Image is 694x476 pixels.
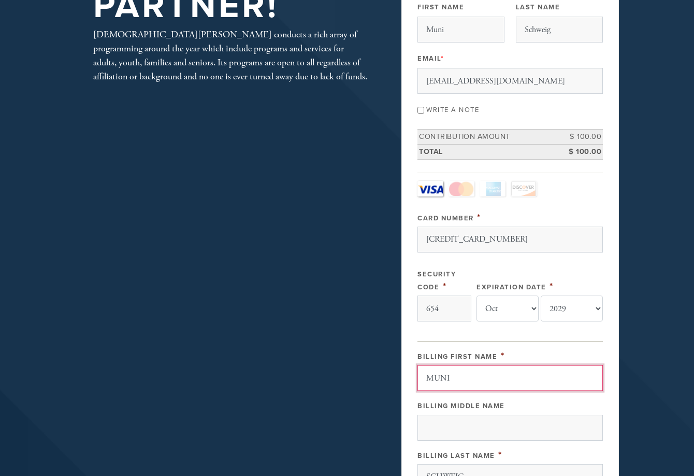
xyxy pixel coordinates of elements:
span: This field is required. [441,54,444,63]
td: $ 100.00 [556,130,603,145]
a: Amex [480,181,505,197]
label: Security Code [417,270,456,291]
span: This field is required. [443,281,447,292]
a: MasterCard [449,181,474,197]
label: Billing First Name [417,353,497,361]
label: First Name [417,3,464,12]
label: Write a note [426,106,479,114]
label: Billing Last Name [417,452,495,460]
a: Visa [417,181,443,197]
select: Expiration Date month [476,296,539,321]
span: This field is required. [477,212,481,223]
label: Email [417,54,444,63]
span: This field is required. [501,350,505,361]
td: Contribution Amount [417,130,556,145]
span: This field is required. [498,449,502,460]
a: Discover [511,181,537,197]
label: Billing Middle Name [417,402,505,410]
div: [DEMOGRAPHIC_DATA][PERSON_NAME] conducts a rich array of programming around the year which includ... [93,27,368,83]
span: This field is required. [550,281,554,292]
label: Expiration Date [476,283,546,291]
label: Last Name [516,3,560,12]
select: Expiration Date year [541,296,603,321]
td: $ 100.00 [556,144,603,159]
label: Card Number [417,214,474,222]
td: Total [417,144,556,159]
